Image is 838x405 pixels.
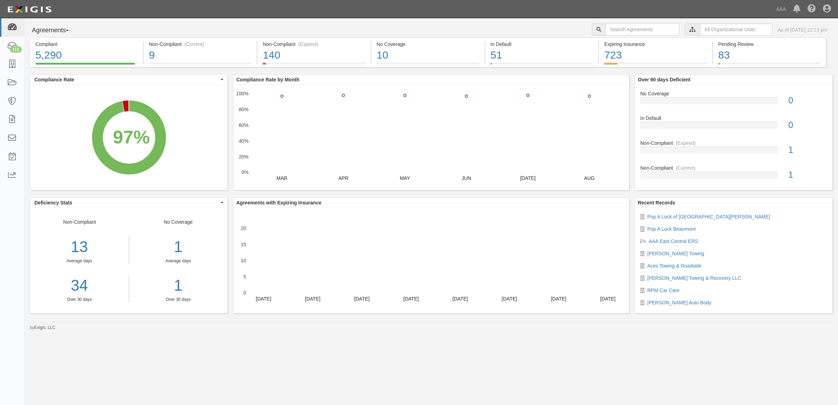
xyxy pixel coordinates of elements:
div: Pending Review [718,41,820,48]
a: In Default51 [485,63,599,68]
div: 0 [783,94,832,107]
b: Over 90 days Deficient [638,77,690,82]
div: (Current) [676,164,695,171]
a: Pop A Lock Beaumont [647,226,696,232]
small: by [30,325,55,331]
text: 80% [239,107,249,112]
a: Aces Towing & Roadside [647,263,702,269]
a: No Coverage0 [640,90,827,115]
div: Average days [134,258,223,264]
div: 111 [10,46,22,53]
a: [PERSON_NAME] Towing [647,251,704,256]
text: 100% [236,91,249,96]
div: 83 [718,48,820,63]
a: Pop A Lock of [GEOGRAPHIC_DATA][PERSON_NAME] [647,214,770,220]
div: 9 [149,48,252,63]
div: Non-Compliant (Current) [149,41,252,48]
button: Compliance Rate [30,75,228,85]
b: Compliance Rate by Month [236,77,299,82]
div: 97% [113,124,150,150]
svg: A chart. [234,208,629,313]
b: Agreements with Expiring Insurance [236,200,322,205]
a: Non-Compliant(Current)1 [640,164,827,184]
img: logo-5460c22ac91f19d4615b14bd174203de0afe785f0fc80cf4dbbc73dc1793850b.png [5,3,54,16]
a: No Coverage10 [371,63,485,68]
text: JUN [462,175,471,181]
div: (Expired) [298,41,318,48]
button: Deficiency Stats [30,198,228,208]
div: 0 [783,119,832,131]
div: 51 [491,48,593,63]
a: Pending Review83 [713,63,826,68]
svg: A chart. [30,85,228,190]
a: In Default0 [640,115,827,140]
text: 0 [243,290,246,296]
input: All Organizational Units [700,23,772,35]
text: MAY [400,175,410,181]
text: [DATE] [551,296,566,302]
text: AUG [584,175,595,181]
div: (Expired) [676,140,696,147]
text: 10 [241,258,246,263]
a: AAA East Central ERS [649,238,698,244]
text: 20 [241,225,246,231]
div: Non-Compliant [30,218,129,303]
text: [DATE] [600,296,615,302]
b: Recent Records [638,200,675,205]
a: Compliant5,290 [30,63,143,68]
text: 15 [241,242,246,247]
a: Non-Compliant(Expired)140 [257,63,371,68]
div: 13 [30,236,129,258]
span: Deficiency Stats [34,199,219,206]
svg: A chart. [234,85,629,190]
text: [DATE] [305,296,320,302]
div: 1 [783,144,832,156]
div: Over 30 days [134,297,223,303]
div: Average days [30,258,129,264]
a: RPM Car Care [647,288,680,293]
div: 1 [783,169,832,181]
text: APR [338,175,349,181]
a: 34 [30,275,129,297]
div: 5,290 [35,48,138,63]
text: [DATE] [502,296,517,302]
a: Non-Compliant(Expired)1 [640,140,827,164]
div: No Coverage [129,218,228,303]
a: 1 [134,275,223,297]
i: Help Center - Complianz [807,5,816,13]
a: Exigis, LLC [34,325,55,330]
div: Non-Compliant [635,140,832,147]
div: In Default [635,115,832,122]
div: Expiring Insurance [604,41,707,48]
div: Non-Compliant [635,164,832,171]
div: 1 [134,236,223,258]
text: 20% [239,154,249,159]
button: Agreements [30,23,82,38]
span: Compliance Rate [34,76,219,83]
text: 5 [243,274,246,279]
text: MAR [277,175,288,181]
text: [DATE] [453,296,468,302]
a: Non-Compliant(Current)9 [144,63,257,68]
div: As of [DATE] 12:13 pm [778,26,827,33]
text: [DATE] [354,296,370,302]
div: 140 [263,48,365,63]
a: [PERSON_NAME] Auto Body [647,300,711,305]
text: 0% [242,169,249,175]
div: No Coverage [635,90,832,97]
text: [DATE] [403,296,419,302]
input: Search Agreements [606,23,680,35]
a: Expiring Insurance723 [599,63,712,68]
div: 723 [604,48,707,63]
div: Non-Compliant (Expired) [263,41,365,48]
text: [DATE] [520,175,535,181]
div: No Coverage [377,41,479,48]
text: [DATE] [256,296,271,302]
text: 60% [239,122,249,128]
text: 40% [239,138,249,144]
